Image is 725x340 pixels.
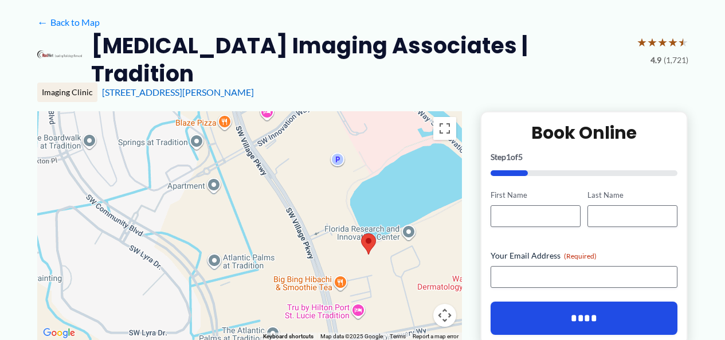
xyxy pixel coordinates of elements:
h2: Book Online [491,122,678,144]
label: Your Email Address [491,250,678,261]
label: Last Name [587,190,677,201]
span: ★ [647,32,657,53]
span: ★ [637,32,647,53]
h2: [MEDICAL_DATA] Imaging Associates | Tradition [91,32,627,88]
span: ← [37,17,48,28]
span: (1,721) [664,53,688,68]
span: ★ [657,32,668,53]
span: 4.9 [650,53,661,68]
button: Map camera controls [433,304,456,327]
div: Imaging Clinic [37,83,97,102]
span: ★ [678,32,688,53]
button: Toggle fullscreen view [433,117,456,140]
a: [STREET_ADDRESS][PERSON_NAME] [102,87,254,97]
span: 5 [518,152,523,162]
span: (Required) [564,252,597,260]
span: Map data ©2025 Google [320,333,383,339]
p: Step of [491,153,678,161]
label: First Name [491,190,581,201]
a: Report a map error [413,333,458,339]
a: Terms (opens in new tab) [390,333,406,339]
span: ★ [668,32,678,53]
a: ←Back to Map [37,14,100,31]
span: 1 [506,152,511,162]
